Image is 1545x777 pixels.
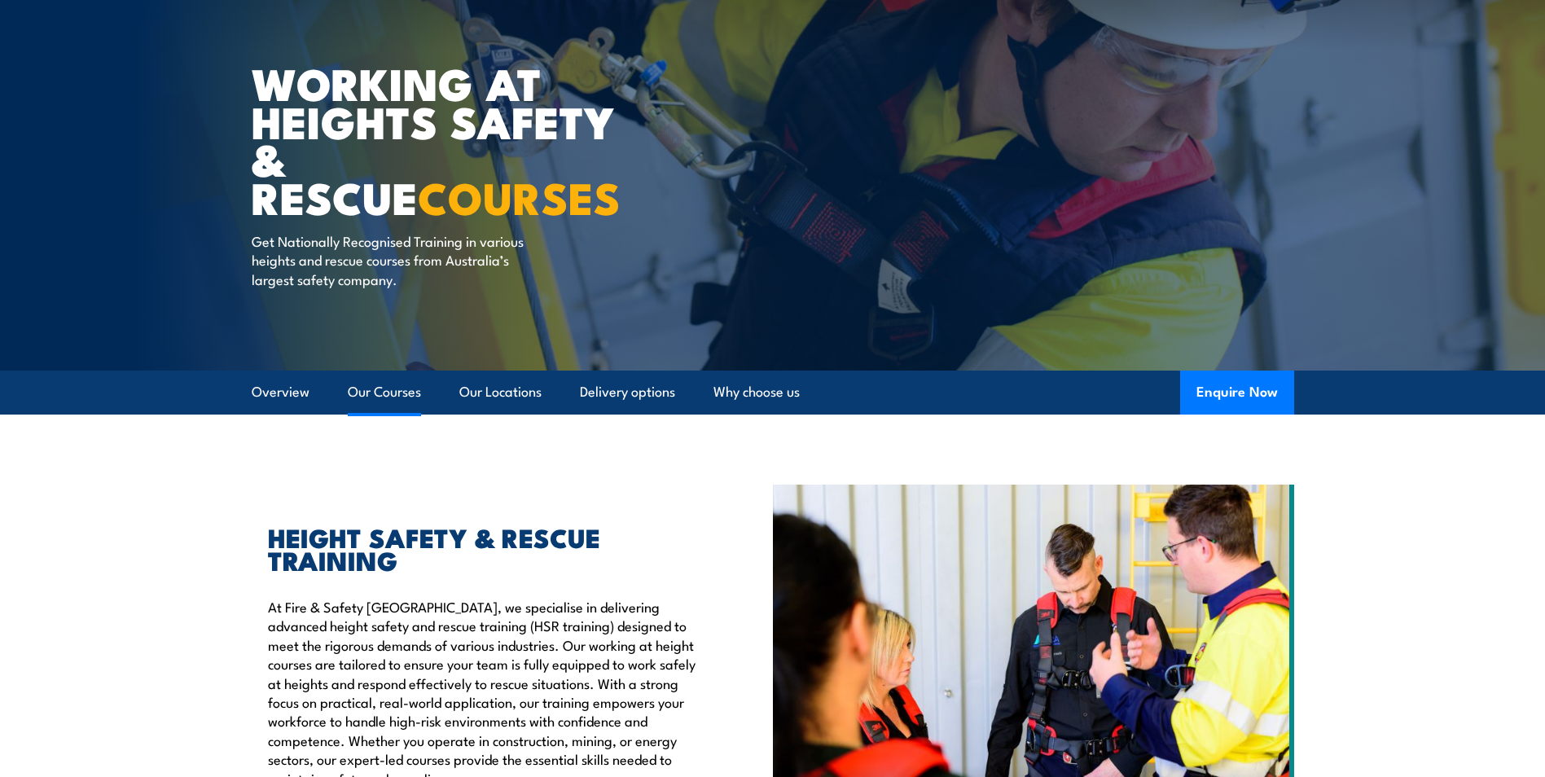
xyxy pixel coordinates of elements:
[252,64,654,216] h1: WORKING AT HEIGHTS SAFETY & RESCUE
[1180,371,1294,415] button: Enquire Now
[713,371,800,414] a: Why choose us
[418,162,621,230] strong: COURSES
[348,371,421,414] a: Our Courses
[252,371,309,414] a: Overview
[252,231,549,288] p: Get Nationally Recognised Training in various heights and rescue courses from Australia’s largest...
[580,371,675,414] a: Delivery options
[268,525,698,571] h2: HEIGHT SAFETY & RESCUE TRAINING
[459,371,542,414] a: Our Locations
